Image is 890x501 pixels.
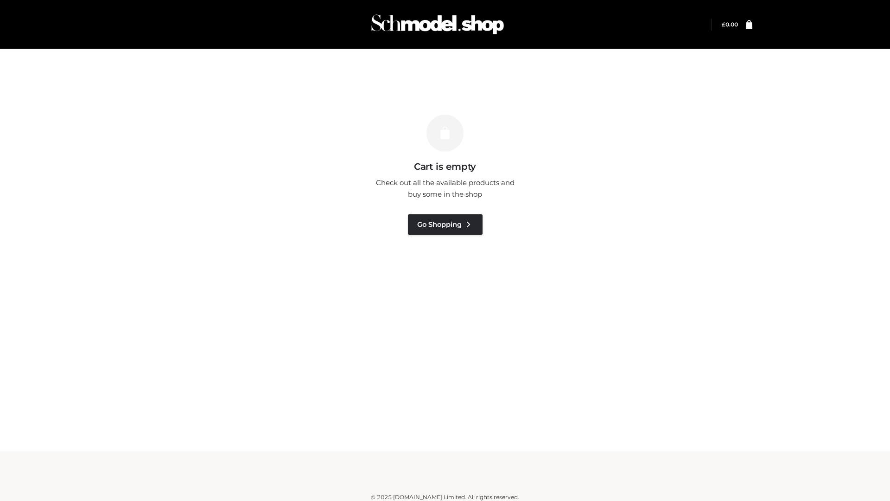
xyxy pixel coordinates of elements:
[722,21,738,28] bdi: 0.00
[371,177,519,200] p: Check out all the available products and buy some in the shop
[159,161,731,172] h3: Cart is empty
[722,21,725,28] span: £
[408,214,483,235] a: Go Shopping
[722,21,738,28] a: £0.00
[368,6,507,43] img: Schmodel Admin 964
